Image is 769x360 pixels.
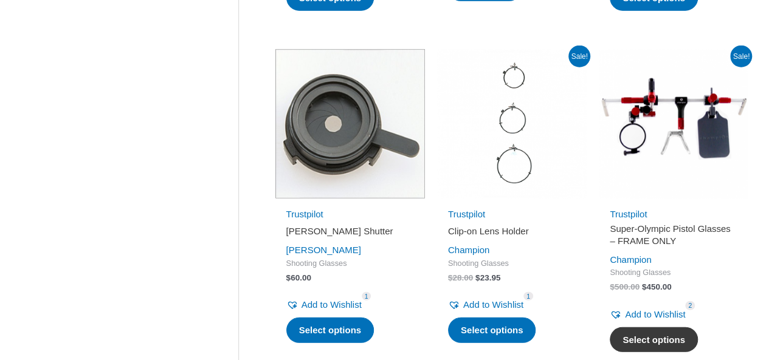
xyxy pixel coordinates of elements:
img: Super-Olympic Pistol Glasses [599,49,748,199]
span: Add to Wishlist [625,309,685,319]
a: Clip-on Lens Holder [448,225,576,242]
a: Add to Wishlist [286,296,362,313]
h2: Clip-on Lens Holder [448,225,576,237]
span: Sale! [730,46,752,67]
h2: Super-Olympic Pistol Glasses – FRAME ONLY [610,223,737,246]
a: [PERSON_NAME] Shutter [286,225,414,242]
img: Clip-on Lens Holder [437,49,587,199]
a: [PERSON_NAME] [286,245,361,255]
span: 1 [523,292,533,301]
span: 1 [362,292,371,301]
bdi: 500.00 [610,282,640,291]
bdi: 60.00 [286,273,311,282]
span: 2 [685,301,695,310]
a: Select options for “Clip-on Lens Holder” [448,318,536,343]
span: Shooting Glasses [286,259,414,269]
a: Trustpilot [286,209,323,219]
img: Knobloch Iris Shutter [275,49,425,199]
bdi: 450.00 [642,282,672,291]
span: Sale! [568,46,590,67]
a: Champion [610,254,651,265]
span: $ [448,273,453,282]
span: $ [642,282,647,291]
bdi: 28.00 [448,273,473,282]
a: Trustpilot [448,209,485,219]
span: $ [475,273,480,282]
span: $ [286,273,291,282]
h2: [PERSON_NAME] Shutter [286,225,414,237]
span: Shooting Glasses [610,268,737,278]
span: $ [610,282,615,291]
span: Shooting Glasses [448,259,576,269]
a: Super-Olympic Pistol Glasses – FRAME ONLY [610,223,737,251]
span: Add to Wishlist [463,299,523,310]
a: Add to Wishlist [448,296,523,313]
a: Add to Wishlist [610,306,685,323]
a: Trustpilot [610,209,647,219]
a: Select options for “Super-Olympic Pistol Glasses - FRAME ONLY” [610,327,698,353]
a: Select options for “Knobloch Iris Shutter” [286,318,374,343]
a: Champion [448,245,489,255]
span: Add to Wishlist [302,299,362,310]
bdi: 23.95 [475,273,500,282]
